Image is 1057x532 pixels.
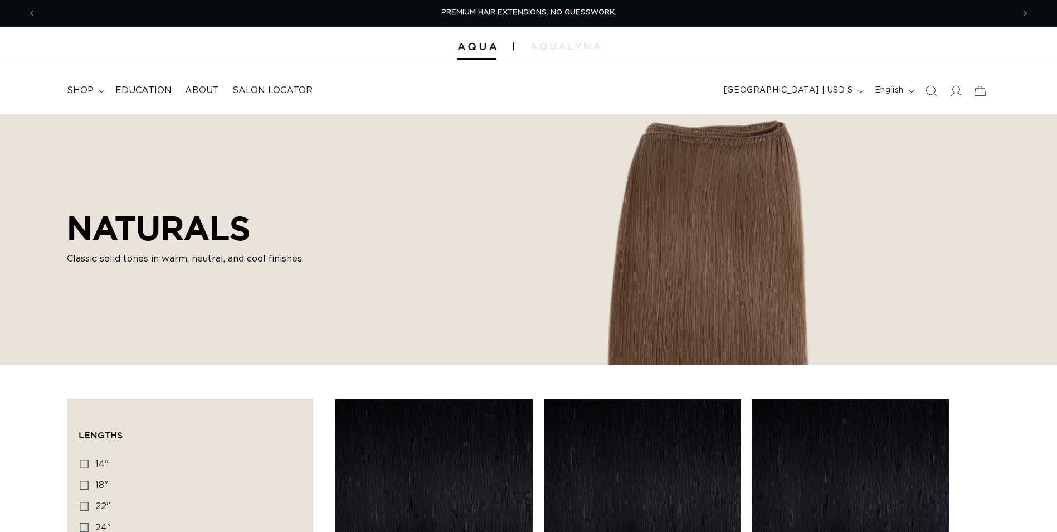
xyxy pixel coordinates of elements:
[717,80,868,101] button: [GEOGRAPHIC_DATA] | USD $
[185,85,219,96] span: About
[67,85,94,96] span: shop
[530,43,600,50] img: aqualyna.com
[67,209,318,248] h2: NATURALS
[67,252,318,265] p: Classic solid tones in warm, neutral, and cool finishes.
[226,78,319,103] a: Salon Locator
[95,523,111,532] span: 24"
[79,410,301,451] summary: Lengths (0 selected)
[115,85,172,96] span: Education
[868,80,919,101] button: English
[919,79,943,103] summary: Search
[724,85,853,96] span: [GEOGRAPHIC_DATA] | USD $
[95,460,109,468] span: 14"
[457,43,496,51] img: Aqua Hair Extensions
[178,78,226,103] a: About
[875,85,904,96] span: English
[79,430,123,440] span: Lengths
[232,85,313,96] span: Salon Locator
[20,3,44,24] button: Previous announcement
[95,502,110,511] span: 22"
[1013,3,1037,24] button: Next announcement
[109,78,178,103] a: Education
[95,481,108,490] span: 18"
[441,9,616,16] span: PREMIUM HAIR EXTENSIONS. NO GUESSWORK.
[60,78,109,103] summary: shop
